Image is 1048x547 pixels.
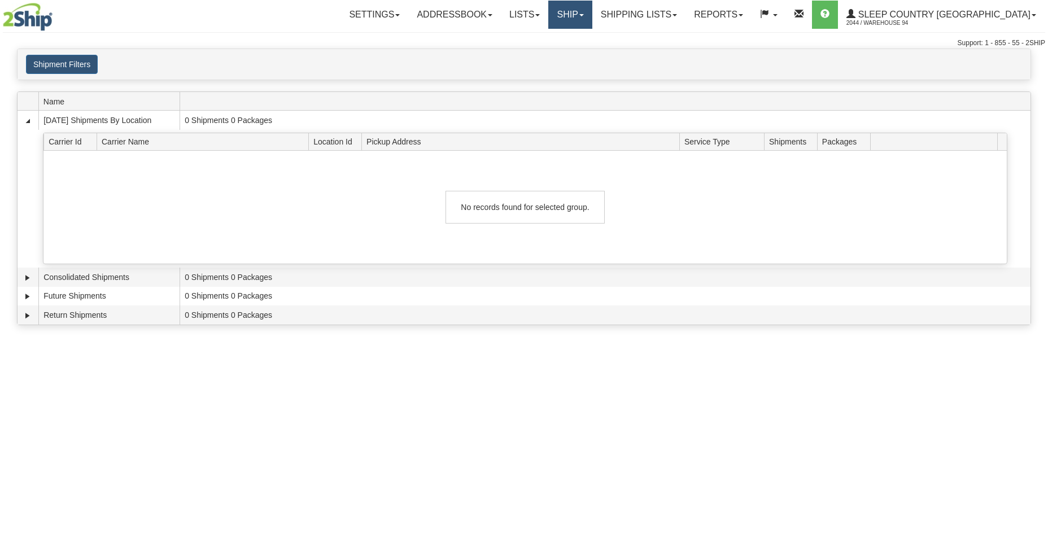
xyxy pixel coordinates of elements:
[180,287,1030,306] td: 0 Shipments 0 Packages
[769,133,817,150] span: Shipments
[684,133,764,150] span: Service Type
[22,291,33,302] a: Expand
[49,133,97,150] span: Carrier Id
[822,133,870,150] span: Packages
[180,111,1030,130] td: 0 Shipments 0 Packages
[22,310,33,321] a: Expand
[340,1,408,29] a: Settings
[3,38,1045,48] div: Support: 1 - 855 - 55 - 2SHIP
[313,133,361,150] span: Location Id
[408,1,501,29] a: Addressbook
[838,1,1045,29] a: Sleep Country [GEOGRAPHIC_DATA] 2044 / Warehouse 94
[592,1,685,29] a: Shipping lists
[38,287,180,306] td: Future Shipments
[180,268,1030,287] td: 0 Shipments 0 Packages
[26,55,98,74] button: Shipment Filters
[501,1,548,29] a: Lists
[38,268,180,287] td: Consolidated Shipments
[685,1,752,29] a: Reports
[366,133,679,150] span: Pickup Address
[180,305,1030,325] td: 0 Shipments 0 Packages
[446,191,605,224] div: No records found for selected group.
[855,10,1030,19] span: Sleep Country [GEOGRAPHIC_DATA]
[548,1,592,29] a: Ship
[43,93,180,110] span: Name
[38,111,180,130] td: [DATE] Shipments By Location
[846,17,931,29] span: 2044 / Warehouse 94
[22,115,33,126] a: Collapse
[22,272,33,283] a: Expand
[3,3,53,31] img: logo2044.jpg
[38,305,180,325] td: Return Shipments
[102,133,309,150] span: Carrier Name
